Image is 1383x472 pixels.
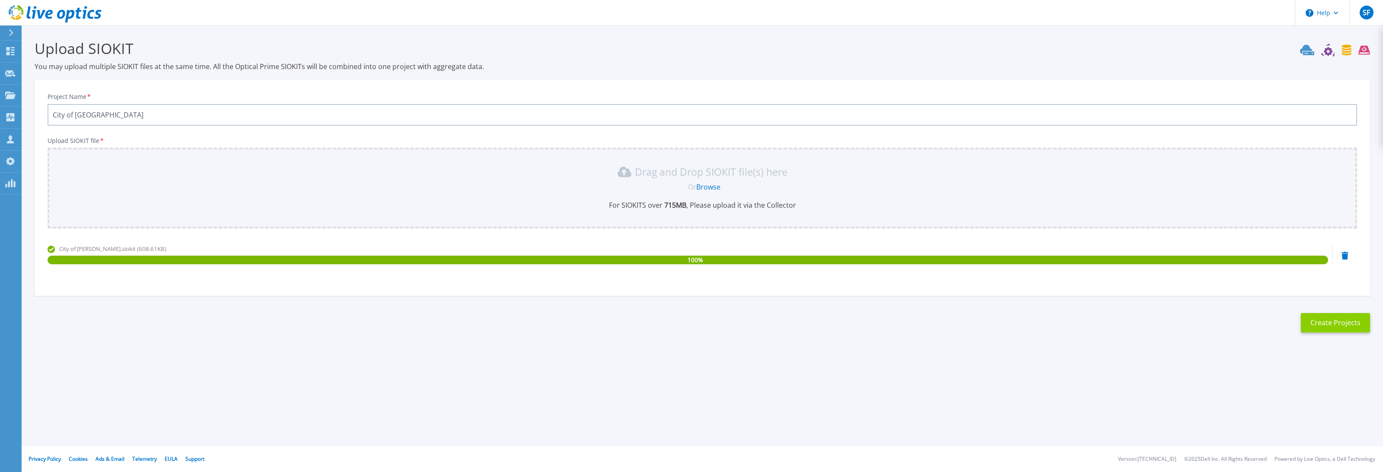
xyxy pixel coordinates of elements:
p: Upload SIOKIT file [48,137,1357,144]
label: Project Name [48,94,92,100]
p: Drag and Drop SIOKIT file(s) here [635,168,787,176]
a: Telemetry [132,455,157,462]
a: Browse [696,182,720,192]
span: SF [1363,9,1370,16]
div: Drag and Drop SIOKIT file(s) here OrBrowseFor SIOKITS over 715MB, Please upload it via the Collector [53,165,1352,210]
h3: Upload SIOKIT [35,38,1370,58]
a: Ads & Email [96,455,124,462]
p: You may upload multiple SIOKIT files at the same time. All the Optical Prime SIOKITs will be comb... [35,62,1370,71]
span: 100 % [688,256,703,264]
a: EULA [165,455,178,462]
p: For SIOKITS over , Please upload it via the Collector [53,200,1352,210]
li: Version: [TECHNICAL_ID] [1118,456,1176,462]
a: Support [185,455,204,462]
li: Powered by Live Optics, a Dell Technology [1275,456,1375,462]
input: Enter Project Name [48,104,1357,126]
span: Or [688,182,696,192]
button: Create Projects [1301,313,1370,333]
a: Cookies [69,455,88,462]
a: Privacy Policy [29,455,61,462]
span: City of [PERSON_NAME].siokit (608.61KB) [59,245,166,253]
li: © 2025 Dell Inc. All Rights Reserved [1184,456,1267,462]
b: 715 MB [663,200,686,210]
